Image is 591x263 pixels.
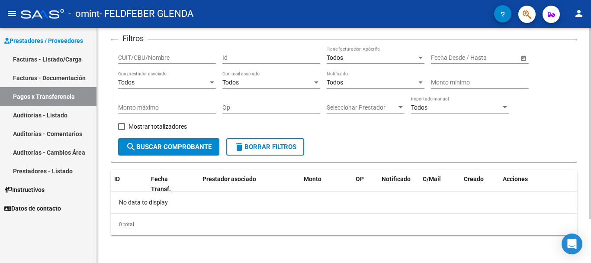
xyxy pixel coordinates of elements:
[574,8,584,19] mat-icon: person
[226,138,304,156] button: Borrar Filtros
[327,79,343,86] span: Todos
[356,175,364,182] span: OP
[126,143,212,151] span: Buscar Comprobante
[327,104,397,111] span: Seleccionar Prestador
[118,138,219,156] button: Buscar Comprobante
[111,192,577,213] div: No data to display
[111,170,148,198] datatable-header-cell: ID
[118,32,148,45] h3: Filtros
[503,175,528,182] span: Acciones
[4,36,83,45] span: Prestadores / Proveedores
[7,8,17,19] mat-icon: menu
[464,175,484,182] span: Creado
[118,79,135,86] span: Todos
[304,175,321,182] span: Monto
[199,170,300,198] datatable-header-cell: Prestador asociado
[327,54,343,61] span: Todos
[4,204,61,213] span: Datos de contacto
[460,170,499,198] datatable-header-cell: Creado
[352,170,378,198] datatable-header-cell: OP
[126,142,136,152] mat-icon: search
[499,170,577,198] datatable-header-cell: Acciones
[4,185,45,195] span: Instructivos
[114,175,120,182] span: ID
[148,170,186,198] datatable-header-cell: Fecha Transf.
[423,175,441,182] span: C/Mail
[431,54,458,62] input: Start date
[234,142,244,152] mat-icon: delete
[202,175,256,182] span: Prestador asociado
[151,175,171,192] span: Fecha Transf.
[68,4,100,23] span: - omint
[519,53,528,62] button: Open calendar
[100,4,193,23] span: - FELDFEBER GLENDA
[382,175,411,182] span: Notificado
[378,170,419,198] datatable-header-cell: Notificado
[300,170,352,198] datatable-header-cell: Monto
[111,214,577,235] div: 0 total
[465,54,507,62] input: End date
[128,121,187,132] span: Mostrar totalizadores
[234,143,296,151] span: Borrar Filtros
[562,234,582,254] div: Open Intercom Messenger
[222,79,239,86] span: Todos
[419,170,460,198] datatable-header-cell: C/Mail
[411,104,427,111] span: Todos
